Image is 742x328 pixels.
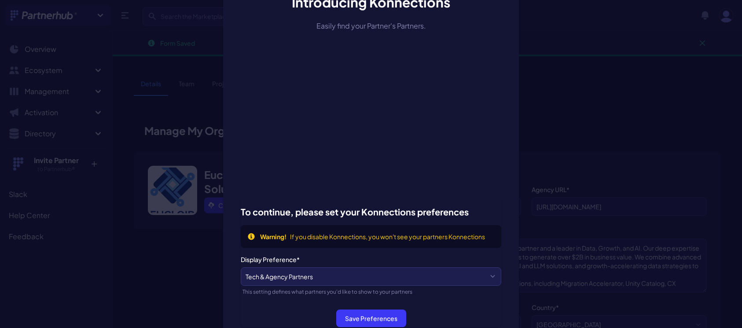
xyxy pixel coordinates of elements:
[336,310,406,327] button: Save Preferences
[260,232,485,241] div: If you disable Konnections, you won't see your partners Konnections
[241,255,501,264] label: Display Preference*
[260,233,287,241] span: Warning!
[241,206,501,218] h3: To continue, please set your Konnections preferences
[241,21,501,31] div: Easily find your Partner's Partners.
[242,288,501,295] div: This setting defines what partners you'd like to show to your partners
